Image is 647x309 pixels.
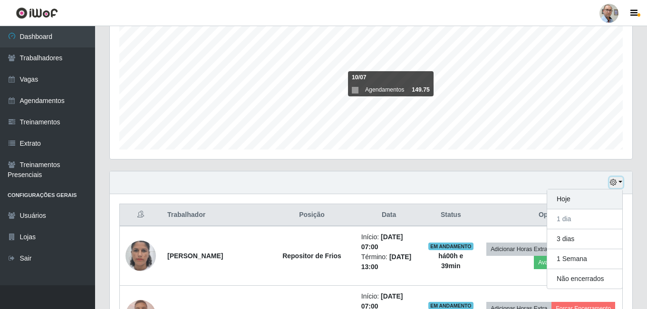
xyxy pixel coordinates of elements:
[486,243,551,256] button: Adicionar Horas Extra
[479,204,622,226] th: Opções
[547,209,622,229] button: 1 dia
[438,252,463,270] strong: há 00 h e 39 min
[534,256,568,269] button: Avaliação
[361,252,417,272] li: Término:
[356,204,423,226] th: Data
[162,204,268,226] th: Trabalhador
[547,249,622,269] button: 1 Semana
[16,7,58,19] img: CoreUI Logo
[268,204,356,226] th: Posição
[547,229,622,249] button: 3 dias
[167,252,223,260] strong: [PERSON_NAME]
[126,229,156,283] img: 1749214406807.jpeg
[428,243,473,250] span: EM ANDAMENTO
[361,232,417,252] li: Início:
[361,233,403,251] time: [DATE] 07:00
[547,189,622,209] button: Hoje
[282,252,341,260] strong: Repositor de Frios
[422,204,479,226] th: Status
[547,269,622,289] button: Não encerrados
